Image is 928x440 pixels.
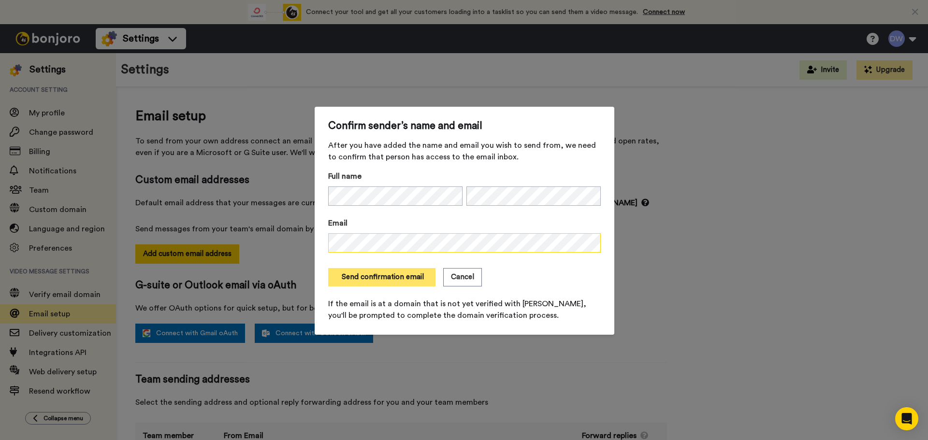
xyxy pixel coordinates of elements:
[328,298,601,321] span: If the email is at a domain that is not yet verified with [PERSON_NAME], you'll be prompted to co...
[895,407,918,430] div: Open Intercom Messenger
[328,170,463,182] label: Full name
[328,120,601,132] span: Confirm sender’s name and email
[328,268,435,286] button: Send confirmation email
[328,217,601,229] label: Email
[328,140,601,163] span: After you have added the name and email you wish to send from, we need to confirm that person has...
[443,268,482,286] button: Cancel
